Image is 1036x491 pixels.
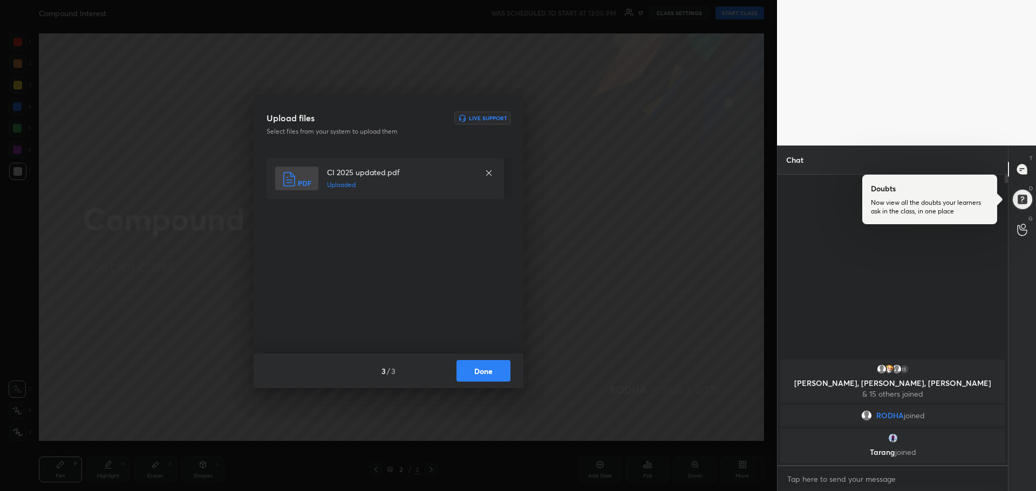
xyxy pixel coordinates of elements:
[787,390,999,398] p: & 15 others joined
[1029,184,1033,192] p: D
[899,364,910,375] div: 15
[1028,215,1033,223] p: G
[787,379,999,388] p: [PERSON_NAME], [PERSON_NAME], [PERSON_NAME]
[891,364,902,375] img: default.png
[327,167,474,178] h4: CI 2025 updated.pdf
[267,112,315,125] h3: Upload files
[904,411,925,420] span: joined
[778,357,1008,465] div: grid
[895,447,916,457] span: joined
[391,365,396,377] h4: 3
[456,360,510,382] button: Done
[787,448,999,457] p: Tarang
[387,365,390,377] h4: /
[778,146,812,174] p: Chat
[381,365,386,377] h4: 3
[327,180,474,190] h5: Uploaded
[884,364,895,375] img: thumbnail.jpg
[876,364,887,375] img: default.png
[267,127,441,136] p: Select files from your system to upload them
[469,115,507,121] h6: Live Support
[861,410,872,421] img: default.png
[888,433,898,444] img: thumbnail.jpg
[1030,154,1033,162] p: T
[876,411,904,420] span: RODHA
